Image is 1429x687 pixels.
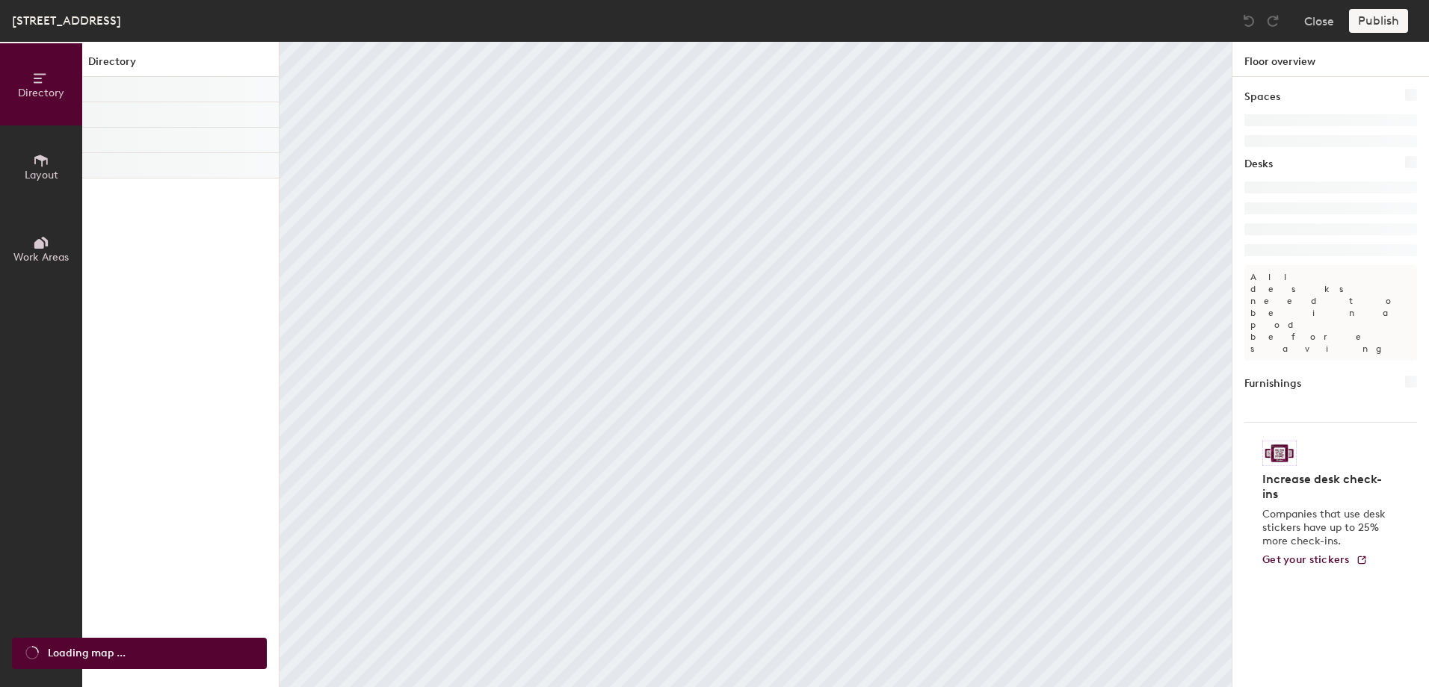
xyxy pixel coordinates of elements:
[1265,13,1280,28] img: Redo
[1244,89,1280,105] h1: Spaces
[280,42,1232,687] canvas: Map
[1262,472,1390,502] h4: Increase desk check-ins
[1304,9,1334,33] button: Close
[1241,13,1256,28] img: Undo
[1244,265,1417,361] p: All desks need to be in a pod before saving
[12,11,121,30] div: [STREET_ADDRESS]
[13,251,69,264] span: Work Areas
[1244,376,1301,392] h1: Furnishings
[82,54,279,77] h1: Directory
[1262,508,1390,548] p: Companies that use desk stickers have up to 25% more check-ins.
[1262,554,1368,567] a: Get your stickers
[1262,553,1350,566] span: Get your stickers
[1244,156,1273,172] h1: Desks
[1262,441,1297,466] img: Sticker logo
[18,87,64,99] span: Directory
[1232,42,1429,77] h1: Floor overview
[48,645,126,662] span: Loading map ...
[25,169,58,181] span: Layout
